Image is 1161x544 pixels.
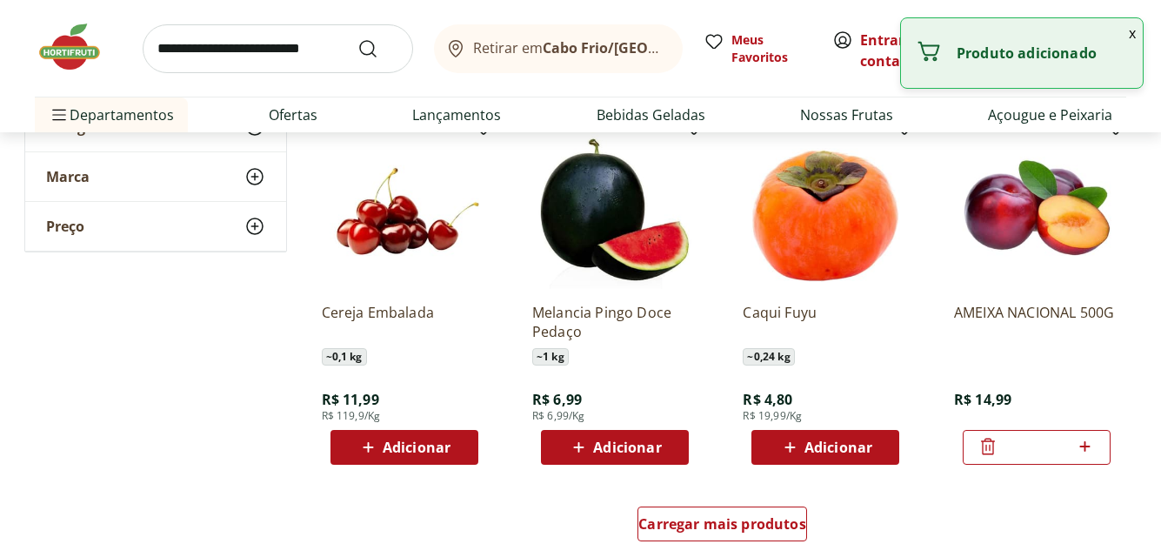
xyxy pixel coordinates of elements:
img: Cereja Embalada [322,124,487,289]
button: Marca [25,152,286,201]
span: Carregar mais produtos [638,517,806,531]
button: Adicionar [751,430,899,465]
span: R$ 6,99/Kg [532,409,585,423]
span: ~ 0,1 kg [322,348,367,366]
span: Marca [46,168,90,185]
a: Nossas Frutas [800,104,893,125]
button: Submit Search [357,38,399,59]
img: Hortifruti [35,21,122,73]
input: search [143,24,413,73]
button: Menu [49,94,70,136]
a: Açougue e Peixaria [988,104,1112,125]
span: ou [860,30,937,71]
a: Meus Favoritos [704,31,811,66]
span: Departamentos [49,94,174,136]
b: Cabo Frio/[GEOGRAPHIC_DATA] [543,38,757,57]
span: R$ 19,99/Kg [743,409,802,423]
span: R$ 4,80 [743,390,792,409]
a: Cereja Embalada [322,303,487,341]
span: R$ 6,99 [532,390,582,409]
button: Preço [25,202,286,251]
span: ~ 0,24 kg [743,348,794,366]
span: ~ 1 kg [532,348,569,366]
span: Retirar em [473,40,665,56]
button: Adicionar [541,430,689,465]
button: Fechar notificação [1122,18,1143,48]
a: Caqui Fuyu [743,303,908,341]
span: Preço [46,218,84,235]
a: Criar conta [860,30,956,71]
button: Retirar emCabo Frio/[GEOGRAPHIC_DATA] [434,24,683,73]
a: Melancia Pingo Doce Pedaço [532,303,697,341]
img: AMEIXA NACIONAL 500G [954,124,1119,289]
span: Meus Favoritos [731,31,811,66]
span: R$ 14,99 [954,390,1011,409]
span: Adicionar [804,440,872,454]
span: Adicionar [593,440,661,454]
img: Melancia Pingo Doce Pedaço [532,124,697,289]
span: R$ 11,99 [322,390,379,409]
span: R$ 119,9/Kg [322,409,381,423]
a: Ofertas [269,104,317,125]
a: Entrar [860,30,904,50]
span: Categoria [46,118,113,136]
a: Lançamentos [412,104,501,125]
p: Produto adicionado [957,44,1129,62]
img: Caqui Fuyu [743,124,908,289]
span: Adicionar [383,440,450,454]
a: Bebidas Geladas [597,104,705,125]
a: AMEIXA NACIONAL 500G [954,303,1119,341]
button: Adicionar [330,430,478,465]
